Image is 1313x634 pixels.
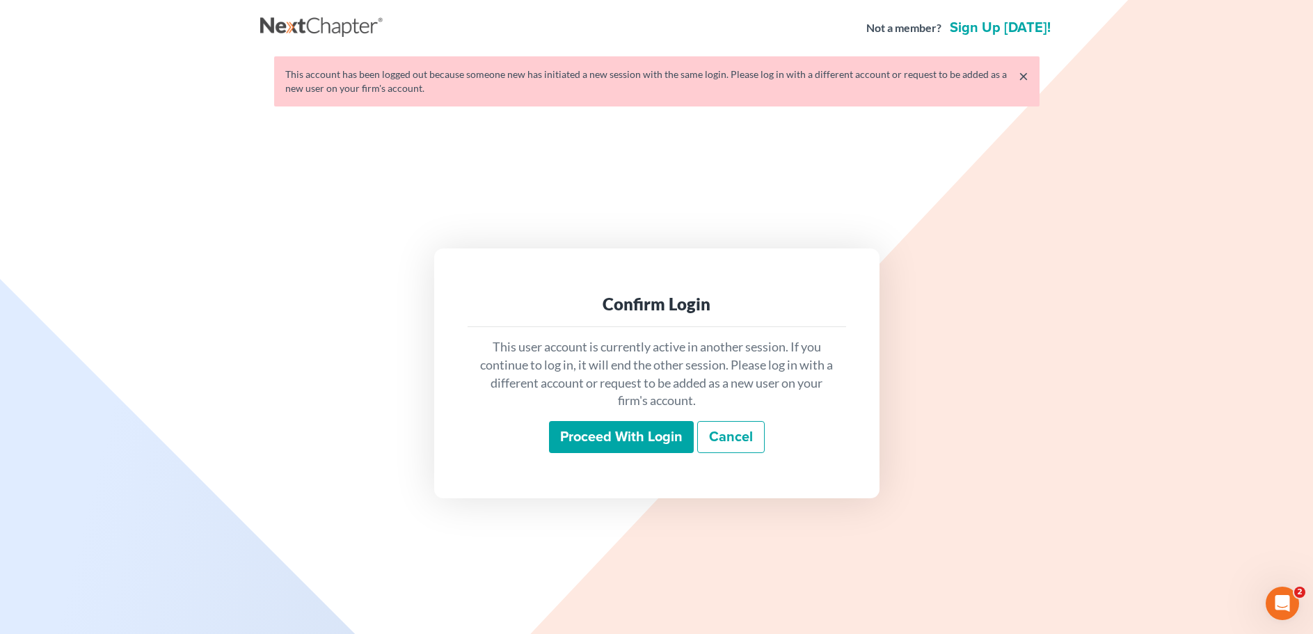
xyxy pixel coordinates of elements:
[697,421,765,453] a: Cancel
[866,20,941,36] strong: Not a member?
[1266,587,1299,620] iframe: Intercom live chat
[285,68,1028,95] div: This account has been logged out because someone new has initiated a new session with the same lo...
[1019,68,1028,84] a: ×
[947,21,1053,35] a: Sign up [DATE]!
[479,338,835,410] p: This user account is currently active in another session. If you continue to log in, it will end ...
[479,293,835,315] div: Confirm Login
[1294,587,1305,598] span: 2
[549,421,694,453] input: Proceed with login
